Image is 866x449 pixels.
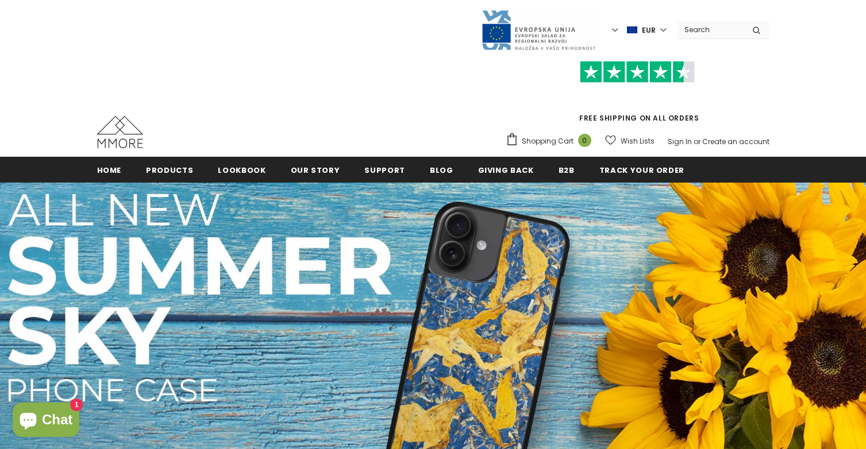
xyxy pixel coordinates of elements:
span: EUR [642,25,656,36]
a: Track your order [599,157,684,183]
a: Sign In [668,137,692,146]
a: Lookbook [218,157,265,183]
input: Search Site [678,21,744,38]
img: Trust Pilot Stars [580,61,695,83]
img: Javni Razpis [481,9,596,51]
span: Our Story [291,165,340,176]
span: Wish Lists [621,136,655,147]
span: 0 [578,134,591,147]
span: B2B [559,165,575,176]
a: Giving back [478,157,534,183]
a: Products [146,157,193,183]
a: Wish Lists [605,131,655,151]
span: Products [146,165,193,176]
img: MMORE Cases [97,116,143,148]
span: Shopping Cart [522,136,574,147]
iframe: Customer reviews powered by Trustpilot [506,83,769,113]
a: support [364,157,405,183]
span: Track your order [599,165,684,176]
inbox-online-store-chat: Shopify online store chat [9,402,83,440]
a: Shopping Cart 0 [506,133,597,150]
span: Blog [430,165,453,176]
a: Create an account [702,137,769,146]
a: Javni Razpis [481,25,596,34]
span: FREE SHIPPING ON ALL ORDERS [506,66,769,123]
span: Lookbook [218,165,265,176]
a: Blog [430,157,453,183]
span: Giving back [478,165,534,176]
a: B2B [559,157,575,183]
span: or [694,137,701,146]
span: Home [97,165,122,176]
a: Our Story [291,157,340,183]
a: Home [97,157,122,183]
span: support [364,165,405,176]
